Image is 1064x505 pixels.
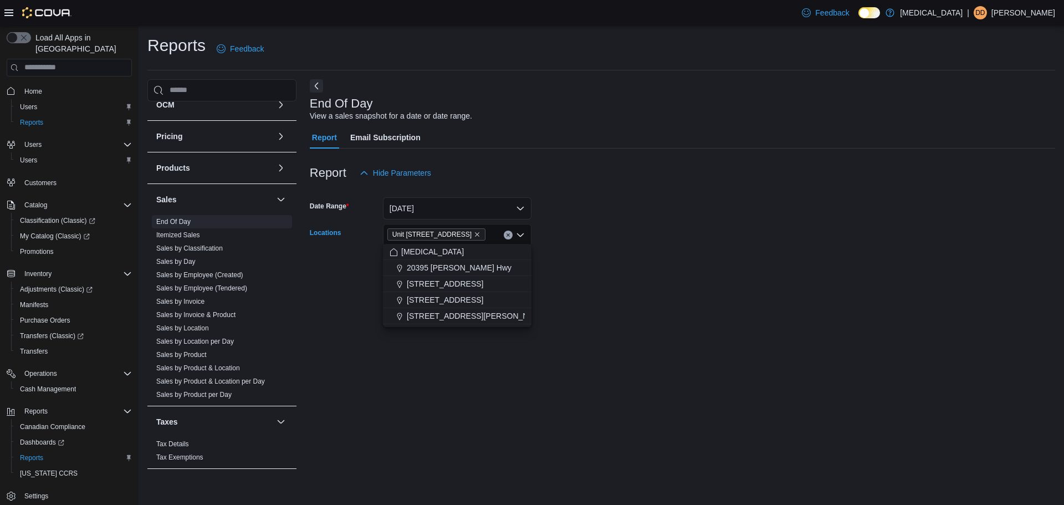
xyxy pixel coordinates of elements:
button: Reports [11,450,136,466]
span: My Catalog (Classic) [16,229,132,243]
button: Manifests [11,297,136,313]
button: [MEDICAL_DATA] [383,244,531,260]
button: Reports [2,404,136,419]
h3: End Of Day [310,97,373,110]
span: Sales by Employee (Tendered) [156,284,247,293]
span: Manifests [20,300,48,309]
span: Reports [20,453,43,462]
button: Promotions [11,244,136,259]
span: Promotions [20,247,54,256]
span: Transfers [20,347,48,356]
a: Settings [20,489,53,503]
button: Inventory [20,267,56,280]
button: Products [274,161,288,175]
span: Report [312,126,337,149]
a: Cash Management [16,382,80,396]
h3: OCM [156,99,175,110]
span: Reports [24,407,48,416]
span: Catalog [20,198,132,212]
span: Users [20,138,132,151]
span: Sales by Product [156,350,207,359]
span: Users [24,140,42,149]
span: Transfers (Classic) [16,329,132,343]
a: Sales by Employee (Created) [156,271,243,279]
button: Settings [2,488,136,504]
span: Reports [16,116,132,129]
span: Hide Parameters [373,167,431,178]
span: Itemized Sales [156,231,200,239]
div: Taxes [147,437,296,468]
button: Pricing [274,130,288,143]
span: Dashboards [16,436,132,449]
label: Date Range [310,202,349,211]
span: Reports [20,118,43,127]
a: Sales by Employee (Tendered) [156,284,247,292]
button: Reports [11,115,136,130]
a: Sales by Location [156,324,209,332]
span: Customers [20,176,132,190]
span: 20395 [PERSON_NAME] Hwy [407,262,511,273]
span: Dd [975,6,985,19]
span: Catalog [24,201,47,210]
button: Users [20,138,46,151]
span: Inventory [20,267,132,280]
span: Washington CCRS [16,467,132,480]
img: Cova [22,7,71,18]
span: Sales by Employee (Created) [156,271,243,279]
span: Sales by Product per Day [156,390,232,399]
button: Operations [2,366,136,381]
button: Home [2,83,136,99]
span: Adjustments (Classic) [16,283,132,296]
a: Reports [16,116,48,129]
h3: Products [156,162,190,174]
a: My Catalog (Classic) [16,229,94,243]
a: Sales by Invoice [156,298,204,305]
h3: Pricing [156,131,182,142]
span: Dashboards [20,438,64,447]
span: [STREET_ADDRESS] [407,278,483,289]
button: Products [156,162,272,174]
span: Feedback [815,7,849,18]
a: Sales by Product [156,351,207,359]
button: OCM [274,98,288,111]
span: Load All Apps in [GEOGRAPHIC_DATA] [31,32,132,54]
span: Classification (Classic) [20,216,95,225]
a: Sales by Day [156,258,196,266]
span: Users [20,103,37,111]
h3: Sales [156,194,177,205]
button: Taxes [156,416,272,427]
span: Sales by Product & Location per Day [156,377,265,386]
a: Dashboards [16,436,69,449]
span: Home [20,84,132,98]
a: Adjustments (Classic) [16,283,97,296]
button: Catalog [20,198,52,212]
span: Purchase Orders [20,316,70,325]
a: Classification (Classic) [16,214,100,227]
span: Promotions [16,245,132,258]
span: [US_STATE] CCRS [20,469,78,478]
a: My Catalog (Classic) [11,228,136,244]
a: Sales by Invoice & Product [156,311,236,319]
a: [US_STATE] CCRS [16,467,82,480]
span: Sales by Invoice [156,297,204,306]
h3: Report [310,166,346,180]
span: Reports [16,451,132,465]
h3: Taxes [156,416,178,427]
span: Users [16,100,132,114]
button: Customers [2,175,136,191]
a: Canadian Compliance [16,420,90,433]
span: Inventory [24,269,52,278]
a: Sales by Product per Day [156,391,232,399]
a: Users [16,100,42,114]
label: Locations [310,228,341,237]
a: Promotions [16,245,58,258]
button: Users [11,152,136,168]
a: Tax Details [156,440,189,448]
a: Transfers [16,345,52,358]
a: Feedback [212,38,268,60]
span: Cash Management [16,382,132,396]
button: Inventory [2,266,136,282]
a: Transfers (Classic) [11,328,136,344]
button: [DATE] [383,197,531,220]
